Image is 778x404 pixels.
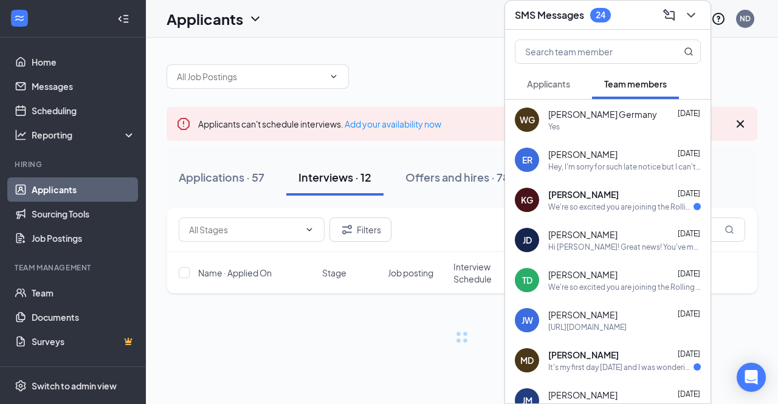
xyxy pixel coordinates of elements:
[740,13,751,24] div: ND
[684,8,698,22] svg: ChevronDown
[329,217,391,242] button: Filter Filters
[678,389,700,399] span: [DATE]
[659,5,679,25] button: ComposeMessage
[515,40,659,63] input: Search team member
[248,12,263,26] svg: ChevronDown
[522,314,533,326] div: JW
[678,229,700,238] span: [DATE]
[515,9,584,22] h3: SMS Messages
[179,169,264,185] div: Applications · 57
[662,8,676,22] svg: ComposeMessage
[523,234,532,246] div: JD
[15,262,133,273] div: Team Management
[678,109,700,118] span: [DATE]
[681,5,701,25] button: ChevronDown
[678,269,700,278] span: [DATE]
[32,281,136,305] a: Team
[684,47,694,56] svg: MagnifyingGlass
[548,322,627,332] div: [URL][DOMAIN_NAME]
[198,267,272,279] span: Name · Applied On
[604,78,667,89] span: Team members
[527,78,570,89] span: Applicants
[548,282,701,292] div: We're so excited you are joining the Rolling Oaks Mall [DEMOGRAPHIC_DATA]-fil-Ateam ! Do you know...
[305,225,314,235] svg: ChevronDown
[678,149,700,158] span: [DATE]
[548,362,694,372] div: It's my first day [DATE] and I was wondering do I come in with black slacks and non slip shoes or...
[678,309,700,318] span: [DATE]
[329,72,339,81] svg: ChevronDown
[32,380,117,392] div: Switch to admin view
[678,349,700,358] span: [DATE]
[548,309,618,321] span: [PERSON_NAME]
[198,118,441,129] span: Applicants can't schedule interviews.
[189,223,300,236] input: All Stages
[32,226,136,250] a: Job Postings
[548,349,619,361] span: [PERSON_NAME]
[548,108,657,120] span: [PERSON_NAME] Germany
[548,389,618,401] span: [PERSON_NAME]
[548,202,694,212] div: We're so excited you are joining the Rolling Oaks Mall [DEMOGRAPHIC_DATA]-fil-Ateam ! Do you know...
[737,363,766,392] div: Open Intercom Messenger
[405,169,509,185] div: Offers and hires · 78
[522,154,532,166] div: ER
[322,267,346,279] span: Stage
[388,267,433,279] span: Job posting
[117,13,129,25] svg: Collapse
[15,380,27,392] svg: Settings
[548,162,701,172] div: Hey, I'm sorry for such late notice but I can't figure out how to get into my hotshot schedule to...
[522,274,532,286] div: TD
[32,202,136,226] a: Sourcing Tools
[32,305,136,329] a: Documents
[15,159,133,169] div: Hiring
[167,9,243,29] h1: Applicants
[548,148,618,160] span: [PERSON_NAME]
[521,194,533,206] div: KG
[32,98,136,123] a: Scheduling
[548,122,560,132] div: Yes
[733,117,748,131] svg: Cross
[548,188,619,200] span: [PERSON_NAME]
[32,329,136,354] a: SurveysCrown
[678,189,700,198] span: [DATE]
[520,114,535,126] div: WG
[345,118,441,129] a: Add your availability now
[725,225,734,235] svg: MagnifyingGlass
[711,12,726,26] svg: QuestionInfo
[32,74,136,98] a: Messages
[32,177,136,202] a: Applicants
[298,169,371,185] div: Interviews · 12
[520,354,534,366] div: MD
[453,261,512,285] span: Interview Schedule
[32,129,136,141] div: Reporting
[340,222,354,237] svg: Filter
[15,129,27,141] svg: Analysis
[548,242,701,252] div: Hi [PERSON_NAME]! Great news! You've moved on to Hired, the final stage of the application. Pleas...
[177,70,324,83] input: All Job Postings
[596,10,605,20] div: 24
[176,117,191,131] svg: Error
[13,12,26,24] svg: WorkstreamLogo
[548,269,618,281] span: [PERSON_NAME]
[32,50,136,74] a: Home
[548,228,618,241] span: [PERSON_NAME]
